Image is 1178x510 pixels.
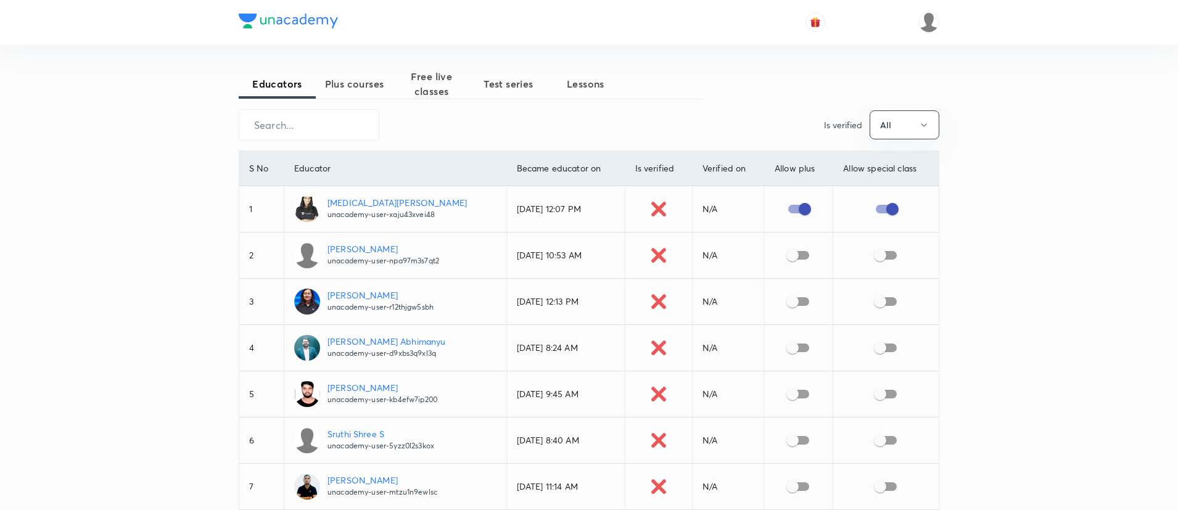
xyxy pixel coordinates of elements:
td: 2 [239,232,284,279]
a: [PERSON_NAME]unacademy-user-npa97m3s7qt2 [294,242,496,268]
span: Educators [239,76,316,91]
td: [DATE] 10:53 AM [506,232,625,279]
a: [PERSON_NAME]unacademy-user-kb4efw7ip200 [294,381,496,407]
p: unacademy-user-d9xbs3q9xl3q [327,348,445,359]
p: unacademy-user-npa97m3s7qt2 [327,255,439,266]
th: Allow plus [764,151,833,186]
p: unacademy-user-mtzu1n9ewlsc [327,487,437,498]
button: avatar [805,12,825,32]
td: N/A [692,279,764,325]
p: unacademy-user-5yzz0l2s3kox [327,440,434,451]
span: Free live classes [393,69,470,99]
p: Is verified [824,118,862,131]
p: [PERSON_NAME] [327,289,434,302]
p: unacademy-user-r12thjgw5sbh [327,302,434,313]
p: [PERSON_NAME] [327,474,437,487]
td: N/A [692,232,764,279]
td: [DATE] 8:24 AM [506,325,625,371]
input: Search... [239,109,379,141]
td: 7 [239,464,284,510]
a: Sruthi Shree Sunacademy-user-5yzz0l2s3kox [294,427,496,453]
span: Test series [470,76,547,91]
th: S No [239,151,284,186]
img: avatar [810,17,821,28]
img: Shahrukh Ansari [918,12,939,33]
td: 6 [239,417,284,464]
th: Educator [284,151,506,186]
td: 3 [239,279,284,325]
td: [DATE] 9:45 AM [506,371,625,417]
span: Plus courses [316,76,393,91]
p: unacademy-user-xaju43xvei48 [327,209,467,220]
td: N/A [692,464,764,510]
a: Company Logo [239,14,338,31]
td: 1 [239,186,284,232]
td: N/A [692,325,764,371]
button: All [870,110,939,139]
td: [DATE] 11:14 AM [506,464,625,510]
a: [PERSON_NAME]unacademy-user-r12thjgw5sbh [294,289,496,315]
a: [MEDICAL_DATA][PERSON_NAME]unacademy-user-xaju43xvei48 [294,196,496,222]
p: [PERSON_NAME] [327,242,439,255]
p: [PERSON_NAME] Abhimanyu [327,335,445,348]
img: Company Logo [239,14,338,28]
th: Is verified [625,151,692,186]
p: unacademy-user-kb4efw7ip200 [327,394,437,405]
a: [PERSON_NAME]unacademy-user-mtzu1n9ewlsc [294,474,496,500]
td: [DATE] 12:07 PM [506,186,625,232]
span: Lessons [547,76,624,91]
td: 4 [239,325,284,371]
p: Sruthi Shree S [327,427,434,440]
td: N/A [692,186,764,232]
p: [PERSON_NAME] [327,381,437,394]
td: N/A [692,371,764,417]
th: Allow special class [833,151,939,186]
td: N/A [692,417,764,464]
th: Became educator on [506,151,625,186]
p: [MEDICAL_DATA][PERSON_NAME] [327,196,467,209]
td: [DATE] 8:40 AM [506,417,625,464]
td: [DATE] 12:13 PM [506,279,625,325]
td: 5 [239,371,284,417]
a: [PERSON_NAME] Abhimanyuunacademy-user-d9xbs3q9xl3q [294,335,496,361]
th: Verified on [692,151,764,186]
